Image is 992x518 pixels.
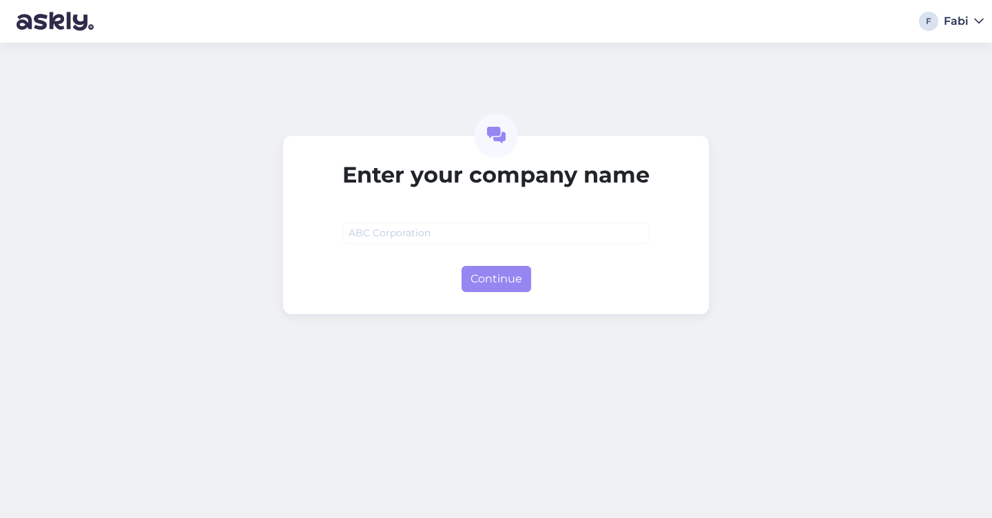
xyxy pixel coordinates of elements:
button: Continue [462,266,531,292]
h2: Enter your company name [342,162,650,188]
div: Fabi [944,16,969,27]
input: ABC Corporation [342,222,650,244]
div: F [919,12,938,31]
a: Fabi [944,16,984,27]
